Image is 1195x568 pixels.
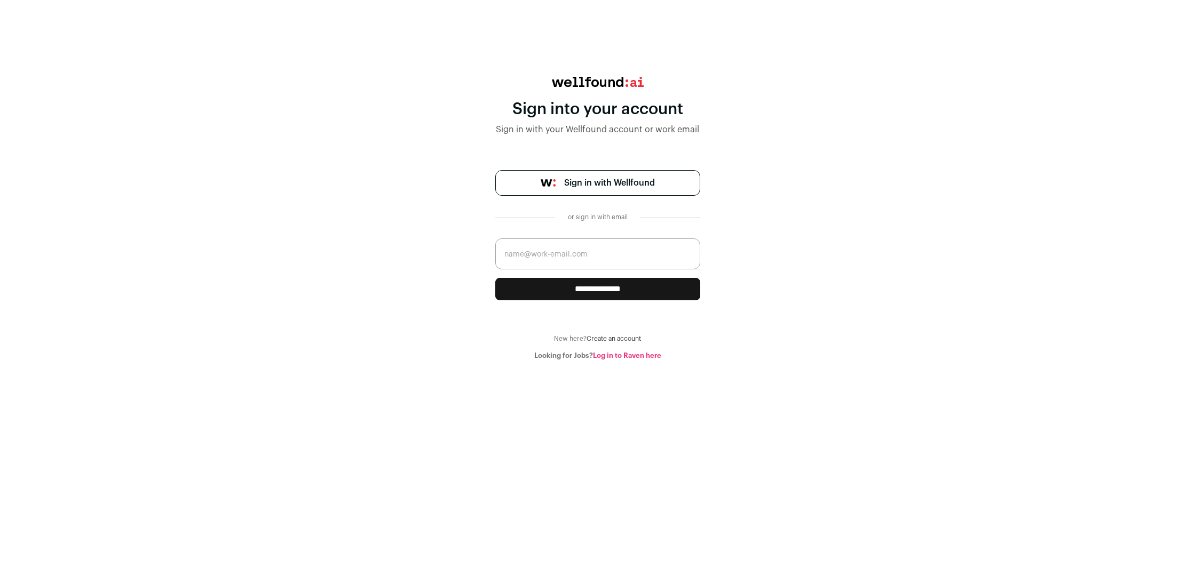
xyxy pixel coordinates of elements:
[593,352,661,359] a: Log in to Raven here
[495,334,700,343] div: New here?
[495,238,700,269] input: name@work-email.com
[495,100,700,119] div: Sign into your account
[495,170,700,196] a: Sign in with Wellfound
[564,177,655,189] span: Sign in with Wellfound
[495,351,700,360] div: Looking for Jobs?
[495,123,700,136] div: Sign in with your Wellfound account or work email
[587,335,641,342] a: Create an account
[541,179,556,187] img: wellfound-symbol-flush-black-fb3c872781a75f747ccb3a119075da62bfe97bd399995f84a933054e44a575c4.png
[564,213,632,221] div: or sign in with email
[552,77,644,87] img: wellfound:ai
